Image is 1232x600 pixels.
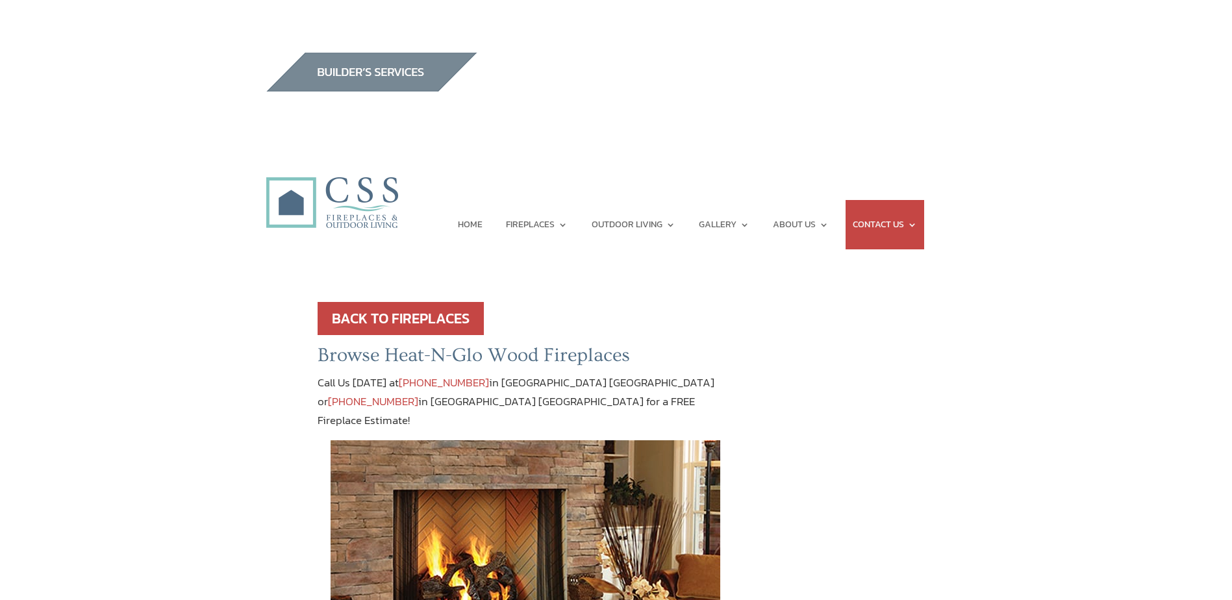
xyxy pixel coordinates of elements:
a: ABOUT US [773,200,829,249]
a: [PHONE_NUMBER] [399,374,489,391]
a: [PHONE_NUMBER] [328,393,418,410]
img: builders_btn [266,53,477,92]
img: CSS Fireplaces & Outdoor Living (Formerly Construction Solutions & Supply)- Jacksonville Ormond B... [266,141,398,235]
a: GALLERY [699,200,749,249]
p: Call Us [DATE] at in [GEOGRAPHIC_DATA] [GEOGRAPHIC_DATA] or in [GEOGRAPHIC_DATA] [GEOGRAPHIC_DATA... [318,373,735,441]
a: FIREPLACES [506,200,568,249]
a: OUTDOOR LIVING [592,200,675,249]
a: builder services construction supply [266,79,477,96]
h2: Browse Heat-N-Glo Wood Fireplaces [318,344,735,373]
a: HOME [458,200,483,249]
a: BACK TO FIREPLACES [318,302,484,335]
a: CONTACT US [853,200,917,249]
